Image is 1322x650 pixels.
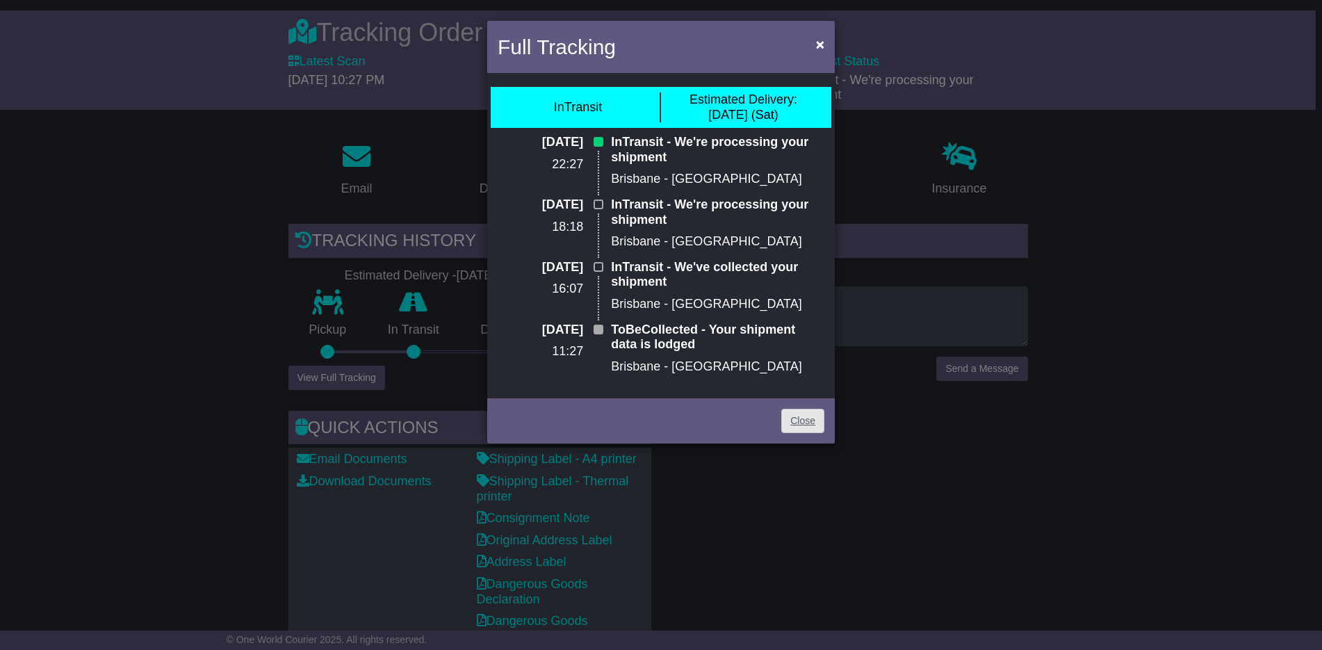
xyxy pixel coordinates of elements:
[611,323,824,352] p: ToBeCollected - Your shipment data is lodged
[689,92,797,122] div: [DATE] (Sat)
[611,297,824,312] p: Brisbane - [GEOGRAPHIC_DATA]
[689,92,797,106] span: Estimated Delivery:
[498,260,583,275] p: [DATE]
[611,172,824,187] p: Brisbane - [GEOGRAPHIC_DATA]
[816,36,824,52] span: ×
[498,323,583,338] p: [DATE]
[611,260,824,290] p: InTransit - We've collected your shipment
[611,359,824,375] p: Brisbane - [GEOGRAPHIC_DATA]
[611,135,824,165] p: InTransit - We're processing your shipment
[498,31,616,63] h4: Full Tracking
[498,197,583,213] p: [DATE]
[809,30,831,58] button: Close
[611,197,824,227] p: InTransit - We're processing your shipment
[498,135,583,150] p: [DATE]
[781,409,824,433] a: Close
[498,344,583,359] p: 11:27
[498,220,583,235] p: 18:18
[611,234,824,250] p: Brisbane - [GEOGRAPHIC_DATA]
[498,282,583,297] p: 16:07
[554,100,602,115] div: InTransit
[498,157,583,172] p: 22:27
